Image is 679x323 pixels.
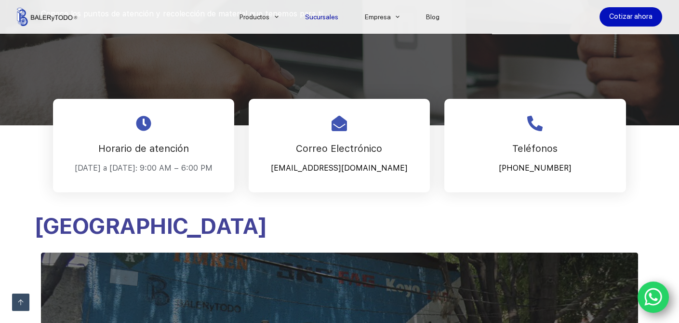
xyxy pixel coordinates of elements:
span: Teléfonos [512,143,558,154]
span: [GEOGRAPHIC_DATA] [34,213,267,239]
a: WhatsApp [638,282,669,313]
p: [PHONE_NUMBER] [456,161,614,175]
span: [DATE] a [DATE]: 9:00 AM – 6:00 PM [75,163,213,173]
span: Correo Electrónico [296,143,382,154]
a: Ir arriba [12,294,29,311]
a: Cotizar ahora [599,7,662,27]
img: Balerytodo [17,8,77,26]
p: [EMAIL_ADDRESS][DOMAIN_NAME] [261,161,418,175]
span: Horario de atención [98,143,189,154]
